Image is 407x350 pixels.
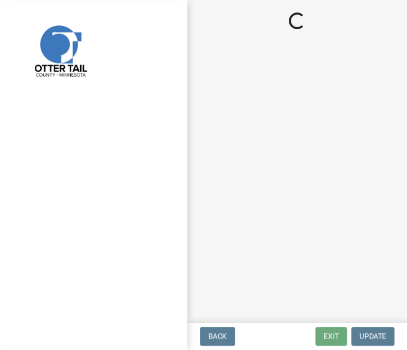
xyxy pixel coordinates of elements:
span: Back [208,332,227,341]
button: Back [200,327,235,346]
span: Update [360,332,386,341]
button: Exit [315,327,347,346]
button: Update [351,327,395,346]
img: Otter Tail County, Minnesota [21,11,99,89]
